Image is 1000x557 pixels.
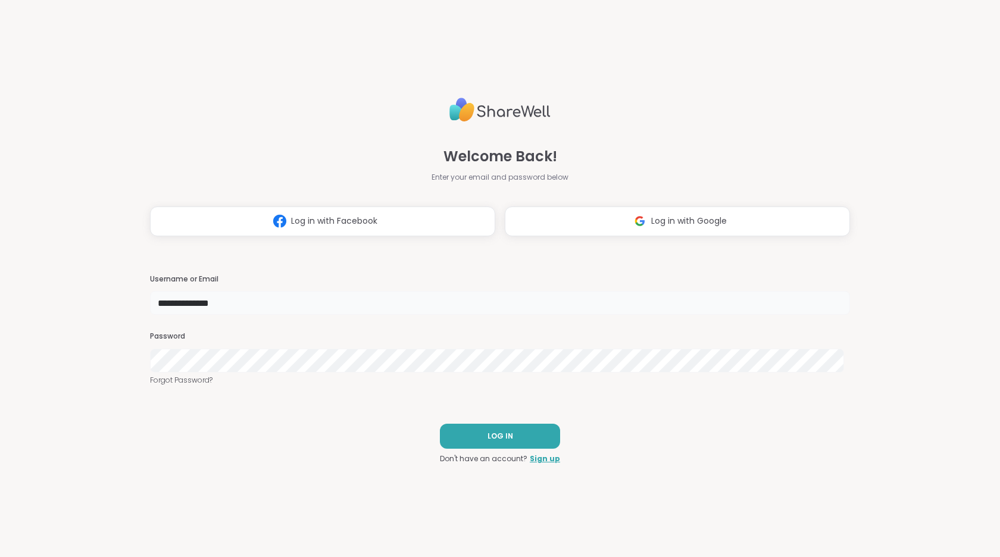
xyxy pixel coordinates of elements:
[487,431,513,442] span: LOG IN
[291,215,377,227] span: Log in with Facebook
[449,93,551,127] img: ShareWell Logo
[651,215,727,227] span: Log in with Google
[150,206,495,236] button: Log in with Facebook
[440,453,527,464] span: Don't have an account?
[505,206,850,236] button: Log in with Google
[629,210,651,232] img: ShareWell Logomark
[150,375,850,386] a: Forgot Password?
[530,453,560,464] a: Sign up
[150,274,850,284] h3: Username or Email
[443,146,557,167] span: Welcome Back!
[440,424,560,449] button: LOG IN
[432,172,568,183] span: Enter your email and password below
[268,210,291,232] img: ShareWell Logomark
[150,331,850,342] h3: Password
